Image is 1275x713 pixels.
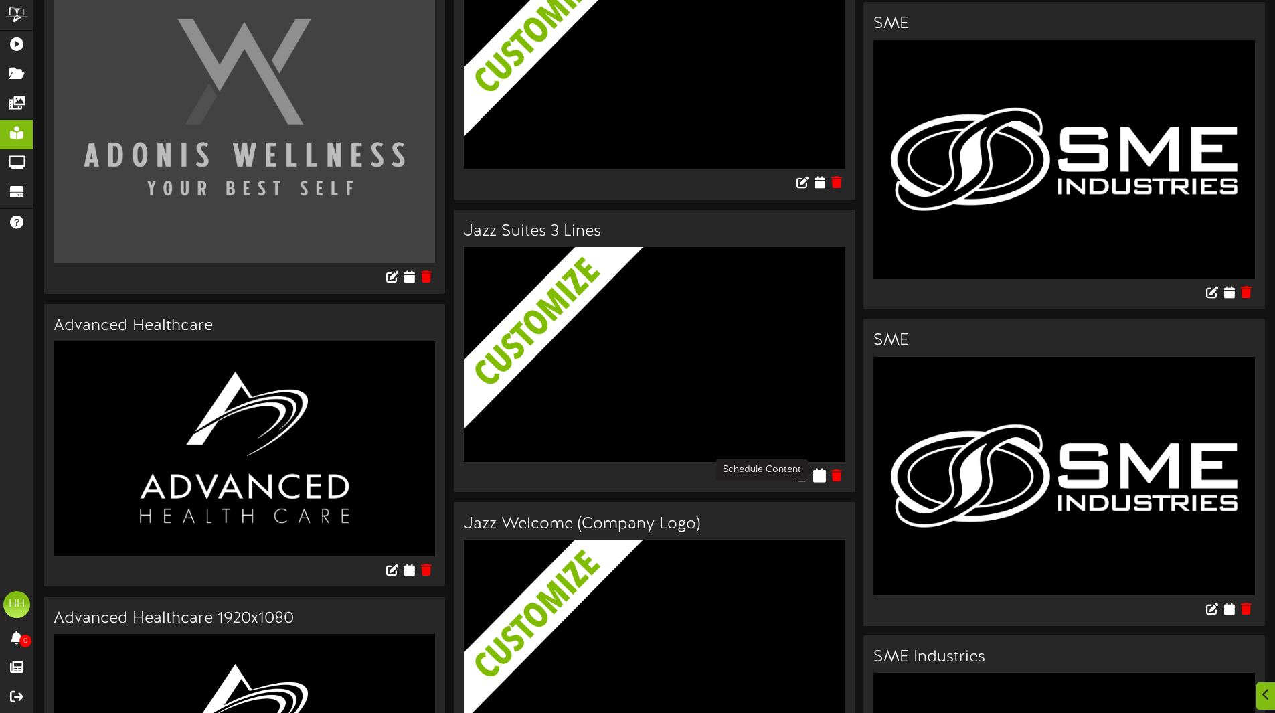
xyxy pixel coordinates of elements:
div: HH [3,591,30,618]
img: 563798fe-8c53-43d7-84bd-fe6f97d7c9b8.png [873,40,1255,279]
h3: Jazz Welcome (Company Logo) [464,516,845,533]
h3: SME [873,332,1255,349]
img: f8a13b55-8527-4f7e-9756-4220d8f2581c.png [873,357,1255,595]
h3: Jazz Suites 3 Lines [464,223,845,240]
h3: SME [873,15,1255,33]
h3: Advanced Healthcare [54,317,435,335]
h3: SME Industries [873,649,1255,666]
h3: Advanced Healthcare 1920x1080 [54,610,435,627]
img: 49307b33-a4a6-40ff-b502-aa5b4991927c.png [54,341,435,556]
img: customize_overlay-33eb2c126fd3cb1579feece5bc878b72.png [464,247,865,513]
span: 0 [19,635,31,647]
